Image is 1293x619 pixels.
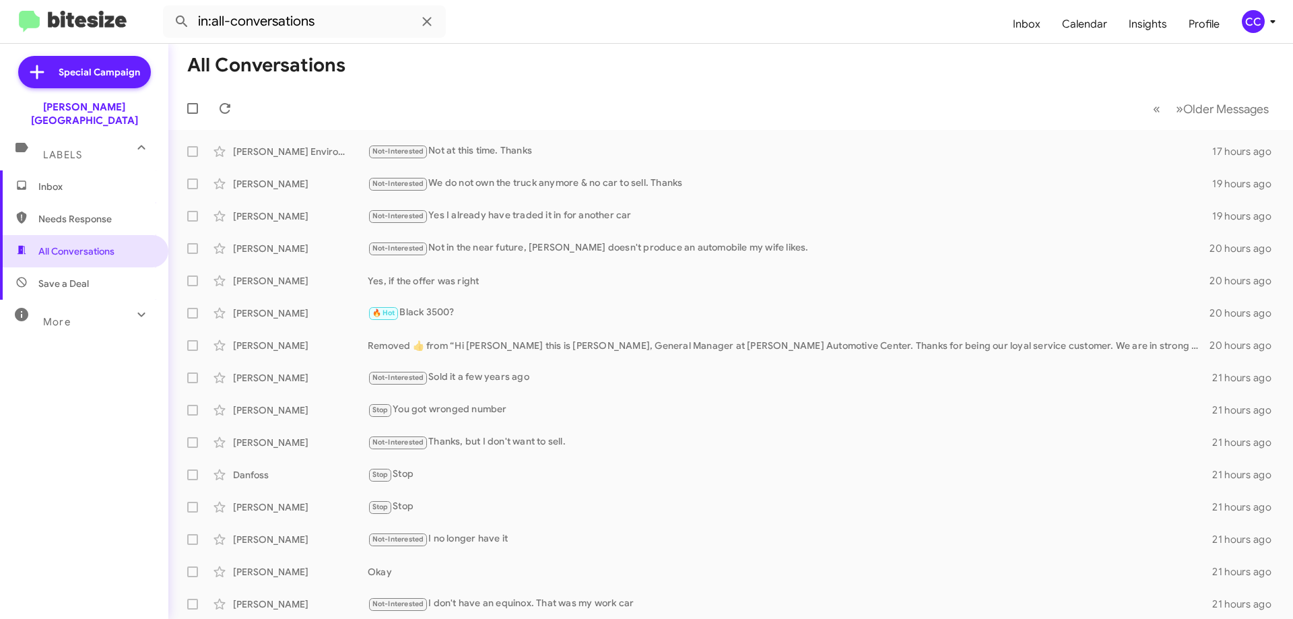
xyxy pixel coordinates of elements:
[1153,100,1160,117] span: «
[233,468,368,482] div: Danfoss
[233,533,368,546] div: [PERSON_NAME]
[233,403,368,417] div: [PERSON_NAME]
[1212,565,1282,579] div: 21 hours ago
[372,373,424,382] span: Not-Interested
[372,179,424,188] span: Not-Interested
[368,596,1212,612] div: I don't have an equinox. That was my work car
[368,402,1212,418] div: You got wronged number
[368,305,1209,321] div: Black 3500?
[233,242,368,255] div: [PERSON_NAME]
[368,434,1212,450] div: Thanks, but I don't want to sell.
[1051,5,1118,44] a: Calendar
[38,180,153,193] span: Inbox
[1212,500,1282,514] div: 21 hours ago
[233,500,368,514] div: [PERSON_NAME]
[372,244,424,253] span: Not-Interested
[368,467,1212,482] div: Stop
[1212,209,1282,223] div: 19 hours ago
[368,240,1209,256] div: Not in the near future, [PERSON_NAME] doesn't produce an automobile my wife likes.
[1209,274,1282,288] div: 20 hours ago
[1183,102,1269,117] span: Older Messages
[38,212,153,226] span: Needs Response
[372,147,424,156] span: Not-Interested
[38,277,89,290] span: Save a Deal
[1178,5,1230,44] a: Profile
[372,211,424,220] span: Not-Interested
[43,316,71,328] span: More
[1212,403,1282,417] div: 21 hours ago
[18,56,151,88] a: Special Campaign
[368,339,1209,352] div: Removed ‌👍‌ from “ Hi [PERSON_NAME] this is [PERSON_NAME], General Manager at [PERSON_NAME] Autom...
[233,339,368,352] div: [PERSON_NAME]
[233,209,368,223] div: [PERSON_NAME]
[1002,5,1051,44] a: Inbox
[59,65,140,79] span: Special Campaign
[233,306,368,320] div: [PERSON_NAME]
[1168,95,1277,123] button: Next
[368,143,1212,159] div: Not at this time. Thanks
[1212,436,1282,449] div: 21 hours ago
[1212,371,1282,385] div: 21 hours ago
[233,371,368,385] div: [PERSON_NAME]
[368,370,1212,385] div: Sold it a few years ago
[372,405,389,414] span: Stop
[368,176,1212,191] div: We do not own the truck anymore & no car to sell. Thanks
[1212,533,1282,546] div: 21 hours ago
[368,274,1209,288] div: Yes, if the offer was right
[233,436,368,449] div: [PERSON_NAME]
[233,274,368,288] div: [PERSON_NAME]
[1212,597,1282,611] div: 21 hours ago
[1209,306,1282,320] div: 20 hours ago
[1242,10,1265,33] div: CC
[163,5,446,38] input: Search
[1176,100,1183,117] span: »
[1212,468,1282,482] div: 21 hours ago
[372,502,389,511] span: Stop
[233,565,368,579] div: [PERSON_NAME]
[372,438,424,447] span: Not-Interested
[38,245,114,258] span: All Conversations
[368,208,1212,224] div: Yes I already have traded it in for another car
[1209,242,1282,255] div: 20 hours ago
[1118,5,1178,44] a: Insights
[1230,10,1278,33] button: CC
[368,565,1212,579] div: Okay
[368,531,1212,547] div: I no longer have it
[43,149,82,161] span: Labels
[372,470,389,479] span: Stop
[233,145,368,158] div: [PERSON_NAME] Environmental Concepts Of Tn
[372,308,395,317] span: 🔥 Hot
[1212,177,1282,191] div: 19 hours ago
[372,599,424,608] span: Not-Interested
[187,55,345,76] h1: All Conversations
[1145,95,1168,123] button: Previous
[233,597,368,611] div: [PERSON_NAME]
[368,499,1212,515] div: Stop
[1146,95,1277,123] nav: Page navigation example
[372,535,424,544] span: Not-Interested
[233,177,368,191] div: [PERSON_NAME]
[1209,339,1282,352] div: 20 hours ago
[1212,145,1282,158] div: 17 hours ago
